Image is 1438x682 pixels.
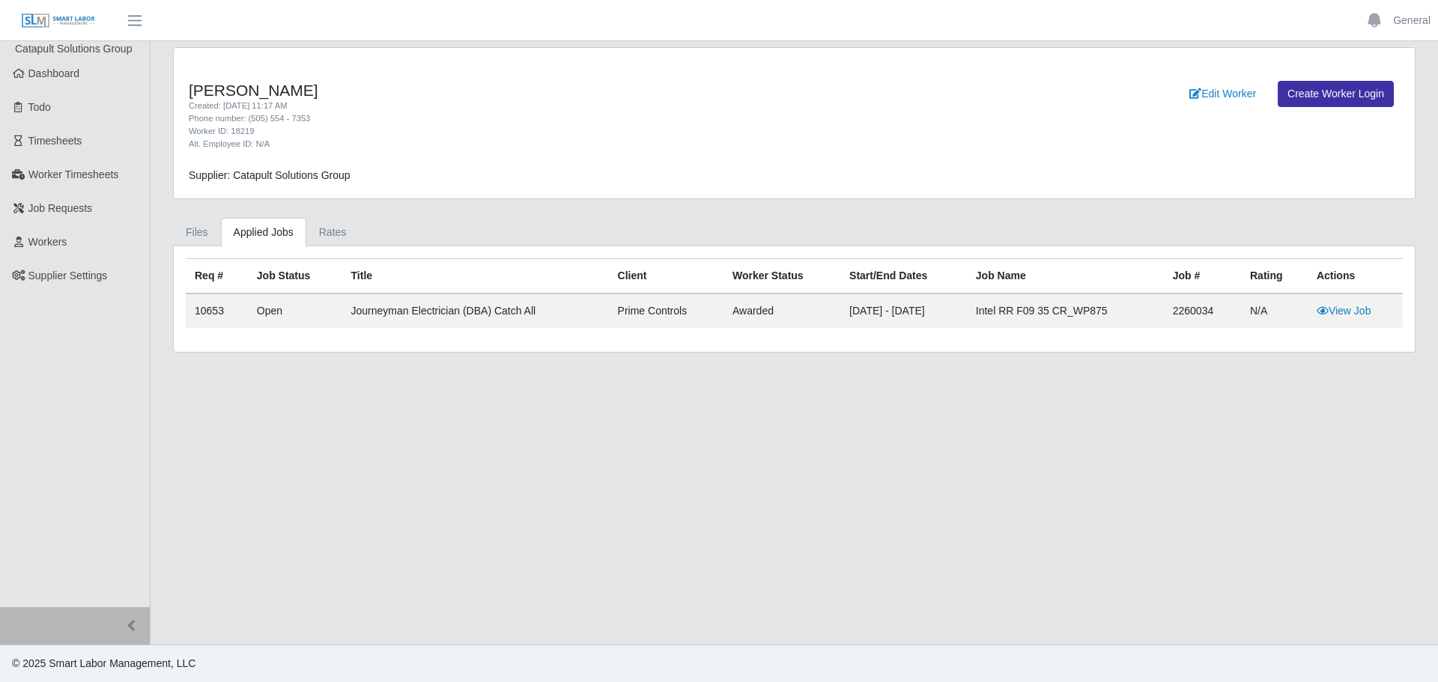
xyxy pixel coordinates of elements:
[28,236,67,248] span: Workers
[1164,259,1241,294] th: Job #
[840,259,967,294] th: Start/End Dates
[28,168,118,180] span: Worker Timesheets
[28,101,51,113] span: Todo
[1241,293,1308,328] td: N/A
[189,125,886,138] div: Worker ID: 18219
[189,169,351,181] span: Supplier: Catapult Solutions Group
[1278,81,1394,107] a: Create Worker Login
[723,293,840,328] td: awarded
[12,657,195,669] span: © 2025 Smart Labor Management, LLC
[1180,81,1266,107] a: Edit Worker
[248,293,342,328] td: Open
[1308,259,1403,294] th: Actions
[342,259,609,294] th: Title
[1317,305,1371,317] a: View Job
[28,135,82,147] span: Timesheets
[306,218,359,247] a: Rates
[189,100,886,112] div: Created: [DATE] 11:17 AM
[189,138,886,150] div: Alt. Employee ID: N/A
[189,112,886,125] div: Phone number: (505) 554 - 7353
[186,293,248,328] td: 10653
[1164,293,1241,328] td: 2260034
[1241,259,1308,294] th: Rating
[28,67,80,79] span: Dashboard
[189,81,886,100] h4: [PERSON_NAME]
[342,293,609,328] td: Journeyman Electrician (DBA) catch all
[1393,13,1431,28] a: General
[967,293,1164,328] td: Intel RR F09 35 CR_WP875
[723,259,840,294] th: Worker Status
[186,259,248,294] th: Req #
[967,259,1164,294] th: Job Name
[28,202,93,214] span: Job Requests
[248,259,342,294] th: Job Status
[840,293,967,328] td: [DATE] - [DATE]
[28,270,108,281] span: Supplier Settings
[21,13,96,29] img: SLM Logo
[15,43,132,55] span: Catapult Solutions Group
[609,293,723,328] td: Prime Controls
[221,218,306,247] a: Applied Jobs
[173,218,221,247] a: Files
[609,259,723,294] th: Client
